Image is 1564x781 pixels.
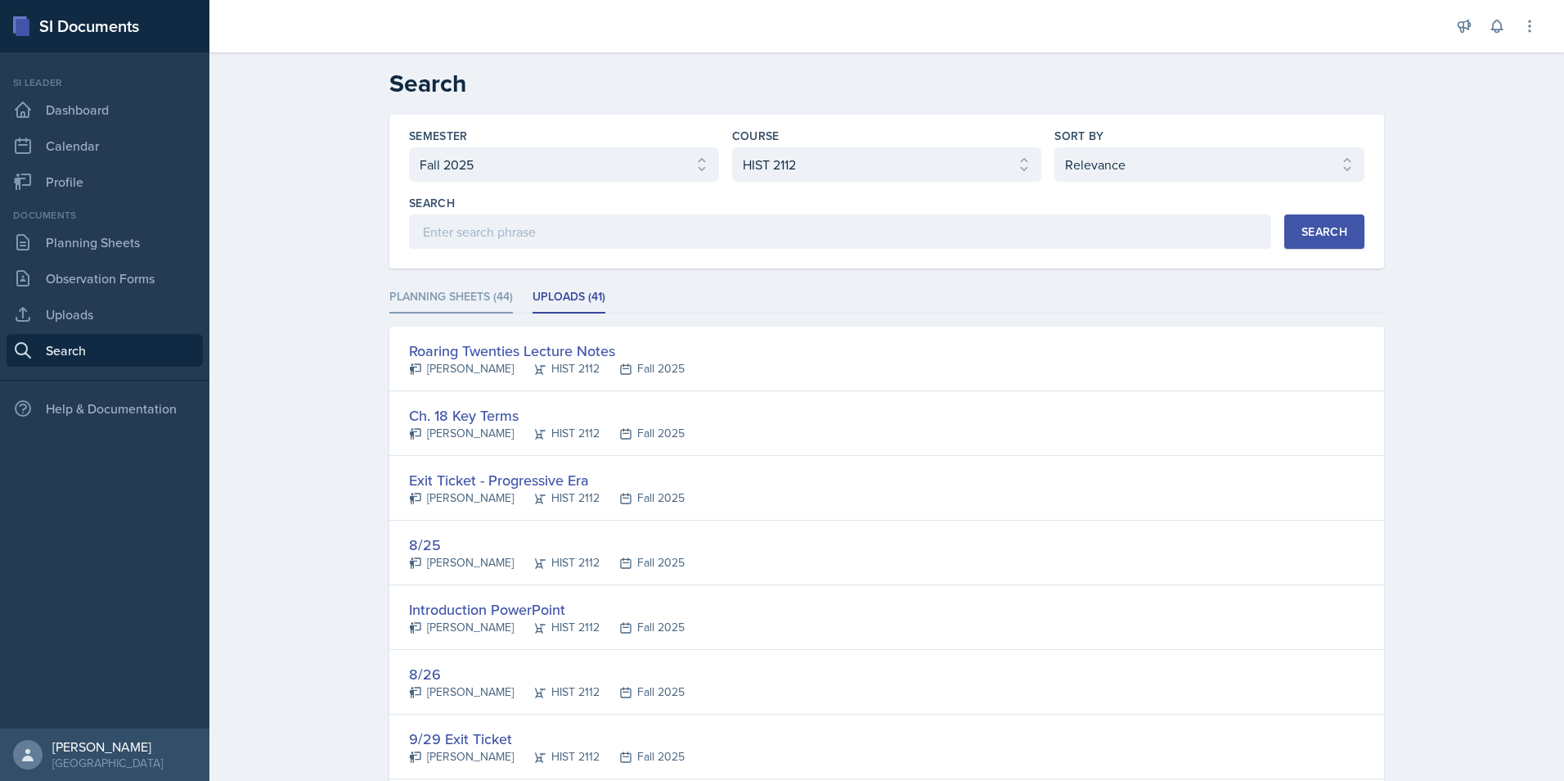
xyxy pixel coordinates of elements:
div: 8/25 [409,534,685,556]
div: [PERSON_NAME] [409,554,514,571]
div: HIST 2112 [514,684,600,701]
div: [PERSON_NAME] [409,748,514,765]
div: Fall 2025 [600,684,685,701]
label: Sort By [1054,128,1103,144]
div: 8/26 [409,663,685,685]
div: Si leader [7,75,203,90]
div: Fall 2025 [600,425,685,442]
div: HIST 2112 [514,425,600,442]
div: [PERSON_NAME] [52,738,163,755]
div: Introduction PowerPoint [409,598,685,621]
a: Observation Forms [7,262,203,295]
a: Profile [7,165,203,198]
label: Search [409,195,455,211]
a: Dashboard [7,93,203,126]
li: Planning Sheets (44) [389,282,513,314]
div: Fall 2025 [600,490,685,507]
div: Search [1301,225,1347,238]
div: HIST 2112 [514,360,600,377]
div: Documents [7,208,203,223]
div: Exit Ticket - Progressive Era [409,469,685,491]
li: Uploads (41) [533,282,605,314]
div: [GEOGRAPHIC_DATA] [52,755,163,771]
div: Fall 2025 [600,748,685,765]
div: Fall 2025 [600,619,685,636]
div: [PERSON_NAME] [409,619,514,636]
div: Help & Documentation [7,392,203,425]
div: Fall 2025 [600,554,685,571]
div: HIST 2112 [514,490,600,507]
button: Search [1284,214,1364,249]
div: [PERSON_NAME] [409,425,514,442]
h2: Search [389,69,1384,98]
a: Search [7,334,203,367]
label: Course [732,128,780,144]
a: Uploads [7,298,203,331]
label: Semester [409,128,468,144]
a: Calendar [7,129,203,162]
div: HIST 2112 [514,619,600,636]
div: Ch. 18 Key Terms [409,404,685,427]
div: Fall 2025 [600,360,685,377]
div: [PERSON_NAME] [409,684,514,701]
div: HIST 2112 [514,748,600,765]
div: 9/29 Exit Ticket [409,728,685,750]
a: Planning Sheets [7,226,203,259]
div: [PERSON_NAME] [409,490,514,507]
div: Roaring Twenties Lecture Notes [409,340,685,362]
div: [PERSON_NAME] [409,360,514,377]
input: Enter search phrase [409,214,1271,249]
div: HIST 2112 [514,554,600,571]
